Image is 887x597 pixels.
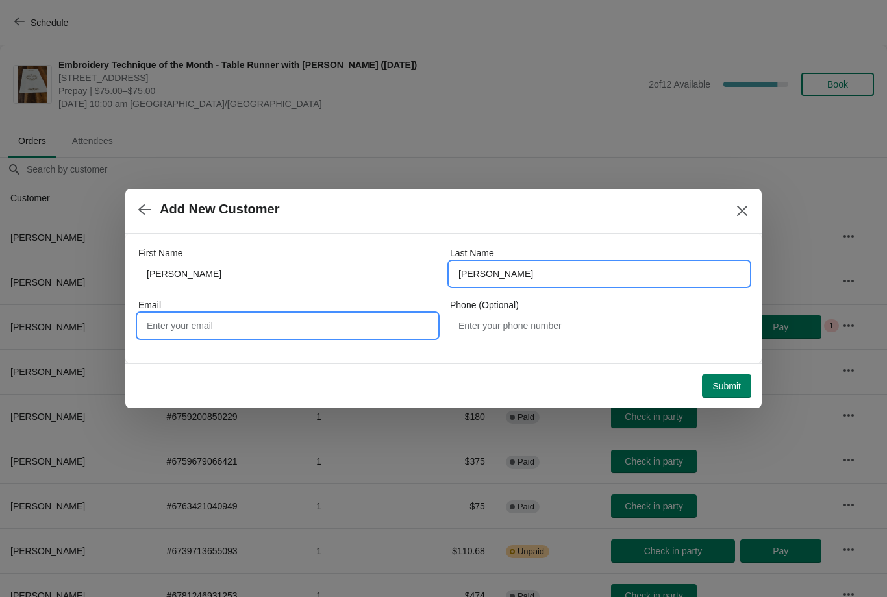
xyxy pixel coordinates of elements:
label: First Name [138,247,182,260]
h2: Add New Customer [160,202,279,217]
span: Submit [712,381,741,391]
input: Enter your email [138,314,437,337]
label: Email [138,298,161,311]
label: Last Name [450,247,494,260]
button: Close [731,199,754,223]
button: Submit [702,374,751,398]
input: Enter your phone number [450,314,749,337]
label: Phone (Optional) [450,298,519,311]
input: Smith [450,262,749,286]
input: John [138,262,437,286]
